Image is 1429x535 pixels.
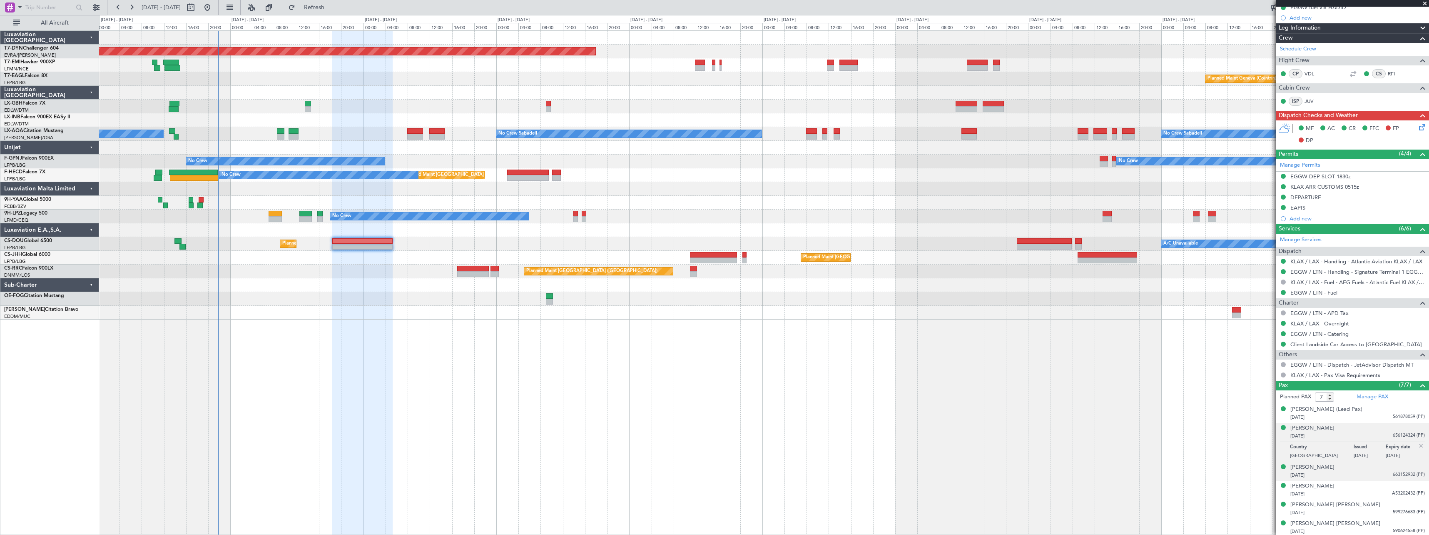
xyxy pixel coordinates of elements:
div: No Crew [332,210,351,222]
div: 00:00 [97,23,119,30]
span: 599276683 (PP) [1393,509,1425,516]
div: 08:00 [807,23,829,30]
div: EGGW DEP SLOT 1830z [1290,173,1351,180]
button: Refresh [284,1,334,14]
div: 00:00 [496,23,518,30]
div: EGGW fuel via HADID [1290,4,1346,11]
label: Planned PAX [1280,393,1311,401]
span: Others [1279,350,1297,360]
p: Issued [1354,444,1386,452]
a: JUV [1305,97,1323,105]
div: 08:00 [540,23,563,30]
div: 20:00 [740,23,762,30]
div: 08:00 [1205,23,1227,30]
a: LX-AOACitation Mustang [4,128,64,133]
div: No Crew [1119,155,1138,167]
div: 20:00 [341,23,363,30]
a: T7-DYNChallenger 604 [4,46,59,51]
span: Dispatch Checks and Weather [1279,111,1358,120]
div: [PERSON_NAME] [1290,482,1334,490]
span: [DATE] [1290,414,1305,420]
a: Manage Permits [1280,161,1320,170]
span: F-GPNJ [4,156,22,161]
div: No Crew [222,169,241,181]
span: Permits [1279,150,1298,159]
div: [DATE] - [DATE] [1163,17,1195,24]
button: All Aircraft [9,16,90,30]
span: Services [1279,224,1300,234]
span: T7-EMI [4,60,20,65]
a: F-GPNJFalcon 900EX [4,156,54,161]
div: 00:00 [363,23,386,30]
div: DEPARTURE [1290,194,1321,201]
span: LX-GBH [4,101,22,106]
input: Trip Number [25,1,73,14]
div: 08:00 [408,23,430,30]
a: EGGW / LTN - Fuel [1290,289,1337,296]
div: 04:00 [1183,23,1205,30]
div: [PERSON_NAME] [PERSON_NAME] [1290,520,1380,528]
a: EVRA/[PERSON_NAME] [4,52,56,58]
a: LX-GBHFalcon 7X [4,101,45,106]
div: 04:00 [119,23,142,30]
span: 561878059 (PP) [1393,413,1425,420]
span: Crew [1279,33,1293,43]
span: F-HECD [4,170,22,175]
span: Refresh [297,5,332,10]
div: 04:00 [253,23,275,30]
div: 08:00 [940,23,962,30]
a: KLAX / LAX - Pax Visa Requirements [1290,372,1380,379]
div: 04:00 [917,23,939,30]
a: EDLW/DTM [4,121,29,127]
div: A/C Unavailable [1163,237,1198,250]
div: 20:00 [474,23,496,30]
div: Add new [1290,215,1425,222]
div: 16:00 [1117,23,1139,30]
a: CS-RRCFalcon 900LX [4,266,53,271]
span: [DATE] [1290,528,1305,535]
div: 04:00 [652,23,674,30]
span: MF [1306,125,1314,133]
a: DNMM/LOS [4,272,30,278]
div: 12:00 [962,23,984,30]
a: T7-EAGLFalcon 8X [4,73,47,78]
div: 00:00 [629,23,651,30]
div: 12:00 [696,23,718,30]
div: 08:00 [674,23,696,30]
div: 16:00 [984,23,1006,30]
div: Planned Maint Geneva (Cointrin) [1207,72,1276,85]
a: EGGW / LTN - APD Tax [1290,310,1349,317]
span: T7-EAGL [4,73,25,78]
div: 16:00 [186,23,208,30]
div: [DATE] - [DATE] [630,17,662,24]
span: [DATE] [1290,472,1305,478]
div: CP [1289,69,1302,78]
span: T7-DYN [4,46,23,51]
span: Charter [1279,298,1299,308]
div: Add new [1290,14,1425,21]
a: LX-INBFalcon 900EX EASy II [4,115,70,120]
a: [PERSON_NAME]/QSA [4,135,53,141]
a: CS-DOUGlobal 6500 [4,238,52,243]
a: Schedule Crew [1280,45,1316,53]
div: [DATE] - [DATE] [498,17,530,24]
span: 590624558 (PP) [1393,527,1425,535]
div: 16:00 [319,23,341,30]
span: [DATE] [1290,510,1305,516]
a: T7-EMIHawker 900XP [4,60,55,65]
div: [PERSON_NAME] [1290,424,1334,432]
p: Country [1290,444,1354,452]
span: Flight Crew [1279,56,1310,65]
div: 12:00 [430,23,452,30]
a: Client Landside Car Access to [GEOGRAPHIC_DATA] [1290,341,1422,348]
div: 16:00 [452,23,474,30]
a: KLAX / LAX - Fuel - AEG Fuels - Atlantic Fuel KLAX / LAX [1290,279,1425,286]
div: 20:00 [1006,23,1028,30]
a: LFPB/LBG [4,176,26,182]
div: 00:00 [230,23,252,30]
a: EGGW / LTN - Catering [1290,330,1349,337]
div: [DATE] - [DATE] [365,17,397,24]
div: 20:00 [1139,23,1161,30]
span: [DATE] [1290,433,1305,439]
p: [DATE] [1386,452,1418,461]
